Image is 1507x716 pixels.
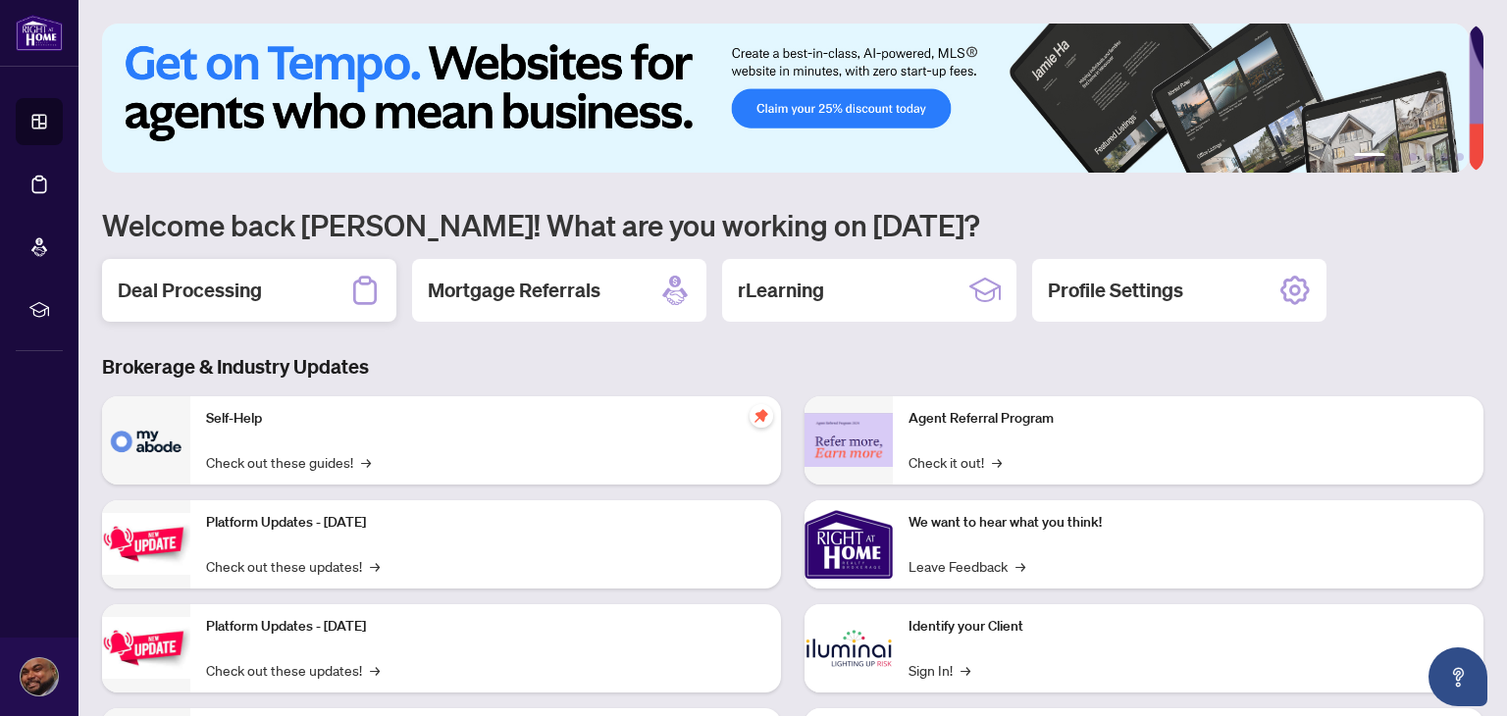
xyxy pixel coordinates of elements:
button: 2 [1393,153,1401,161]
button: 1 [1354,153,1385,161]
button: 4 [1425,153,1432,161]
h2: rLearning [738,277,824,304]
p: Agent Referral Program [909,408,1468,430]
p: Platform Updates - [DATE] [206,616,765,638]
img: Agent Referral Program [805,413,893,467]
p: Platform Updates - [DATE] [206,512,765,534]
img: Slide 0 [102,24,1469,173]
img: Platform Updates - July 21, 2025 [102,513,190,575]
button: 5 [1440,153,1448,161]
button: 3 [1409,153,1417,161]
a: Check it out!→ [909,451,1002,473]
img: Self-Help [102,396,190,485]
img: logo [16,15,63,51]
h2: Mortgage Referrals [428,277,600,304]
span: → [370,555,380,577]
h2: Deal Processing [118,277,262,304]
img: We want to hear what you think! [805,500,893,588]
img: Identify your Client [805,604,893,692]
p: We want to hear what you think! [909,512,1468,534]
span: → [370,659,380,681]
h1: Welcome back [PERSON_NAME]! What are you working on [DATE]? [102,206,1483,243]
a: Check out these updates!→ [206,555,380,577]
a: Leave Feedback→ [909,555,1025,577]
span: → [961,659,970,681]
span: → [361,451,371,473]
a: Sign In!→ [909,659,970,681]
a: Check out these guides!→ [206,451,371,473]
h3: Brokerage & Industry Updates [102,353,1483,381]
button: Open asap [1429,647,1487,706]
button: 6 [1456,153,1464,161]
img: Profile Icon [21,658,58,695]
span: → [992,451,1002,473]
a: Check out these updates!→ [206,659,380,681]
span: → [1015,555,1025,577]
p: Identify your Client [909,616,1468,638]
img: Platform Updates - July 8, 2025 [102,617,190,679]
h2: Profile Settings [1048,277,1183,304]
span: pushpin [750,404,773,428]
p: Self-Help [206,408,765,430]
